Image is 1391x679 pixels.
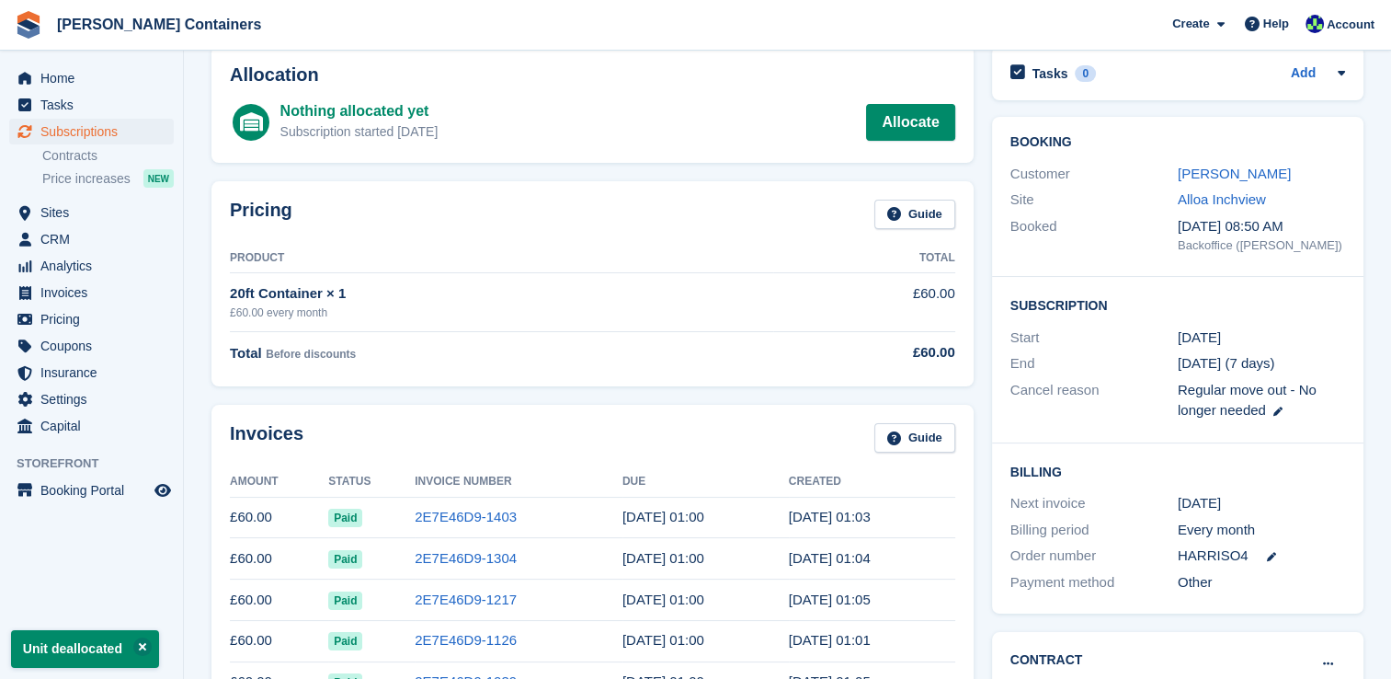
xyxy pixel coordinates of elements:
[622,632,704,648] time: 2025-06-07 00:00:00 UTC
[9,200,174,225] a: menu
[1178,520,1345,541] div: Every month
[1178,572,1345,593] div: Other
[1010,572,1178,593] div: Payment method
[1178,546,1248,567] span: HARRISO4
[230,244,773,273] th: Product
[9,119,174,144] a: menu
[1010,328,1178,349] div: Start
[1010,353,1178,374] div: End
[230,64,955,86] h2: Allocation
[1178,236,1345,255] div: Backoffice ([PERSON_NAME])
[1178,355,1275,371] span: [DATE] (7 days)
[328,550,362,569] span: Paid
[42,147,174,165] a: Contracts
[773,342,955,363] div: £60.00
[40,386,151,412] span: Settings
[230,538,328,580] td: £60.00
[9,280,174,305] a: menu
[789,550,871,566] time: 2025-08-06 00:04:47 UTC
[1178,191,1266,207] a: Alloa Inchview
[230,497,328,538] td: £60.00
[230,423,303,454] h2: Invoices
[1010,216,1178,255] div: Booked
[1178,493,1345,514] div: [DATE]
[230,620,328,662] td: £60.00
[415,550,517,566] a: 2E7E46D9-1304
[9,253,174,279] a: menu
[40,306,151,332] span: Pricing
[9,92,174,118] a: menu
[11,630,159,668] p: Unit deallocated
[622,509,704,524] time: 2025-09-07 00:00:00 UTC
[874,423,955,454] a: Guide
[1010,493,1178,514] div: Next invoice
[9,226,174,252] a: menu
[789,509,871,524] time: 2025-09-06 00:03:16 UTC
[773,244,955,273] th: Total
[622,550,704,566] time: 2025-08-07 00:00:00 UTC
[50,9,268,40] a: [PERSON_NAME] Containers
[40,65,151,91] span: Home
[17,455,183,473] span: Storefront
[1010,190,1178,211] div: Site
[9,478,174,503] a: menu
[1305,15,1324,33] img: Audra Whitelaw
[280,122,439,142] div: Subscription started [DATE]
[874,200,955,230] a: Guide
[1010,295,1345,314] h2: Subscription
[230,467,328,497] th: Amount
[40,200,151,225] span: Sites
[1178,216,1345,237] div: [DATE] 08:50 AM
[230,200,292,230] h2: Pricing
[15,11,42,39] img: stora-icon-8386f47178a22dfd0bd8f6a31ec36ba5ce8667c1dd55bd0f319d3a0aa187defe.svg
[230,345,262,361] span: Total
[1172,15,1209,33] span: Create
[789,467,955,497] th: Created
[9,306,174,332] a: menu
[152,479,174,501] a: Preview store
[40,119,151,144] span: Subscriptions
[1010,462,1345,480] h2: Billing
[1010,650,1083,670] h2: Contract
[143,169,174,188] div: NEW
[1291,63,1316,85] a: Add
[1010,546,1178,567] div: Order number
[280,100,439,122] div: Nothing allocated yet
[40,226,151,252] span: CRM
[328,509,362,527] span: Paid
[40,280,151,305] span: Invoices
[9,333,174,359] a: menu
[1010,164,1178,185] div: Customer
[42,168,174,189] a: Price increases NEW
[415,592,517,607] a: 2E7E46D9-1217
[622,467,789,497] th: Due
[9,413,174,439] a: menu
[1075,65,1096,82] div: 0
[9,386,174,412] a: menu
[40,333,151,359] span: Coupons
[328,467,415,497] th: Status
[415,632,517,648] a: 2E7E46D9-1126
[789,592,871,607] time: 2025-07-06 00:05:15 UTC
[40,253,151,279] span: Analytics
[328,592,362,610] span: Paid
[40,92,151,118] span: Tasks
[1327,16,1374,34] span: Account
[622,592,704,607] time: 2025-07-07 00:00:00 UTC
[230,305,773,321] div: £60.00 every month
[789,632,871,648] time: 2025-06-06 00:01:48 UTC
[40,360,151,386] span: Insurance
[1178,328,1221,349] time: 2024-10-06 00:00:00 UTC
[40,413,151,439] span: Capital
[1263,15,1289,33] span: Help
[9,360,174,386] a: menu
[415,467,622,497] th: Invoice Number
[1178,166,1291,181] a: [PERSON_NAME]
[40,478,151,503] span: Booking Portal
[773,273,955,331] td: £60.00
[42,170,131,188] span: Price increases
[1032,65,1068,82] h2: Tasks
[9,65,174,91] a: menu
[415,509,517,524] a: 2E7E46D9-1403
[1178,382,1317,419] span: Regular move out - No longer needed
